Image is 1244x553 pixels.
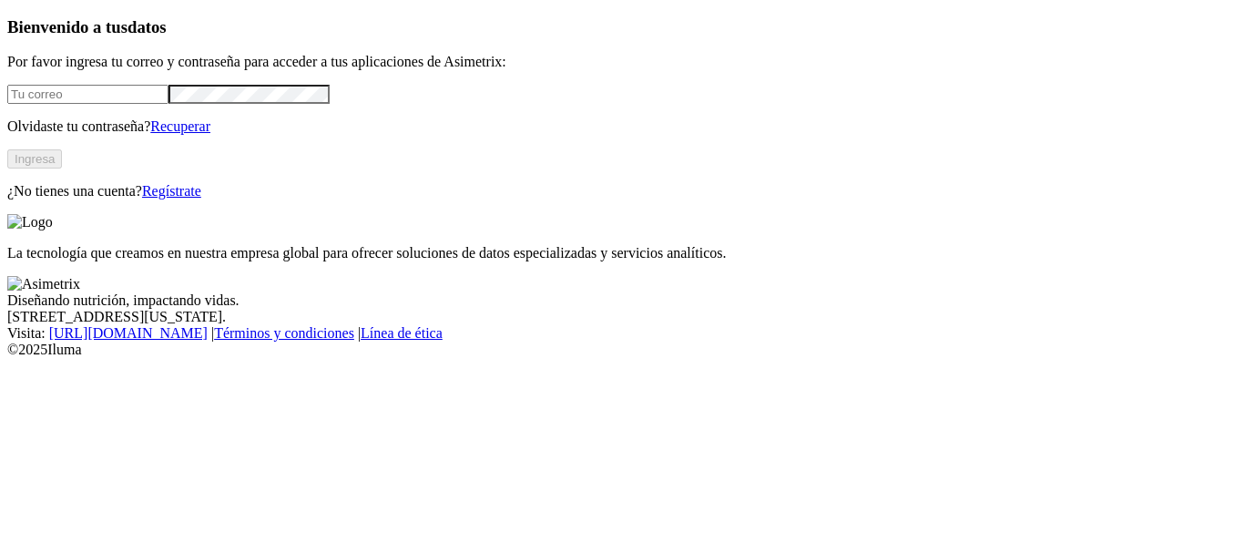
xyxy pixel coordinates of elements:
div: Diseñando nutrición, impactando vidas. [7,292,1237,309]
a: Regístrate [142,183,201,199]
a: Términos y condiciones [214,325,354,341]
img: Asimetrix [7,276,80,292]
div: © 2025 Iluma [7,342,1237,358]
a: Línea de ética [361,325,443,341]
p: ¿No tienes una cuenta? [7,183,1237,200]
input: Tu correo [7,85,168,104]
div: [STREET_ADDRESS][US_STATE]. [7,309,1237,325]
div: Visita : | | [7,325,1237,342]
h3: Bienvenido a tus [7,17,1237,37]
p: Por favor ingresa tu correo y contraseña para acceder a tus aplicaciones de Asimetrix: [7,54,1237,70]
span: datos [127,17,167,36]
a: Recuperar [150,118,210,134]
img: Logo [7,214,53,230]
p: Olvidaste tu contraseña? [7,118,1237,135]
button: Ingresa [7,149,62,169]
p: La tecnología que creamos en nuestra empresa global para ofrecer soluciones de datos especializad... [7,245,1237,261]
a: [URL][DOMAIN_NAME] [49,325,208,341]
